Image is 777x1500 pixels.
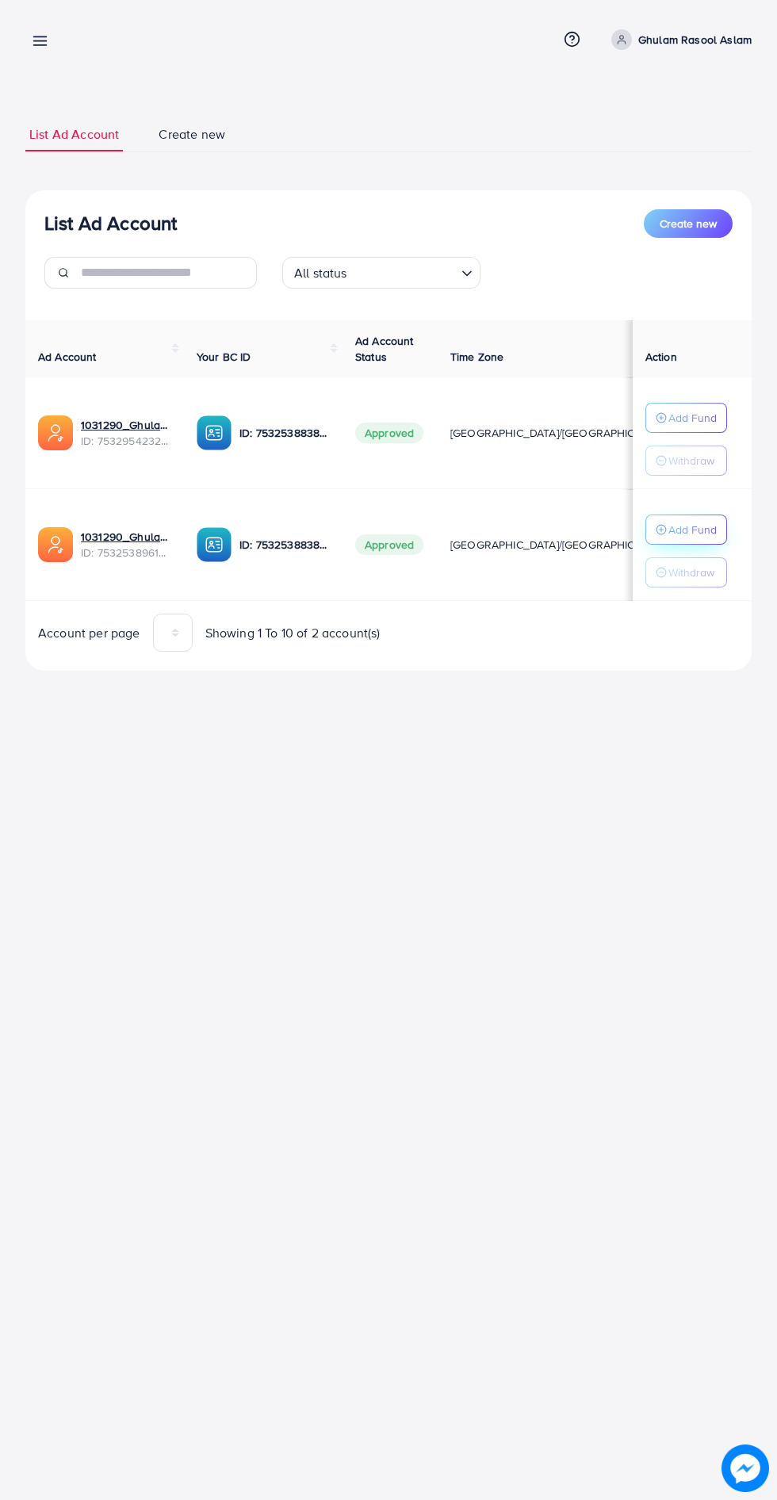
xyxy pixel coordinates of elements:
[660,216,717,232] span: Create new
[81,433,171,449] span: ID: 7532954232266326017
[645,515,727,545] button: Add Fund
[29,125,119,143] span: List Ad Account
[355,534,423,555] span: Approved
[38,527,73,562] img: ic-ads-acc.e4c84228.svg
[197,527,232,562] img: ic-ba-acc.ded83a64.svg
[197,349,251,365] span: Your BC ID
[638,30,752,49] p: Ghulam Rasool Aslam
[205,624,381,642] span: Showing 1 To 10 of 2 account(s)
[645,446,727,476] button: Withdraw
[668,408,717,427] p: Add Fund
[605,29,752,50] a: Ghulam Rasool Aslam
[355,333,414,365] span: Ad Account Status
[44,212,177,235] h3: List Ad Account
[644,209,733,238] button: Create new
[668,563,714,582] p: Withdraw
[645,403,727,433] button: Add Fund
[159,125,225,143] span: Create new
[38,624,140,642] span: Account per page
[81,417,171,433] a: 1031290_Ghulam Rasool Aslam 2_1753902599199
[352,258,455,285] input: Search for option
[81,529,171,545] a: 1031290_Ghulam Rasool Aslam_1753805901568
[81,529,171,561] div: <span class='underline'>1031290_Ghulam Rasool Aslam_1753805901568</span></br>7532538961244635153
[668,451,714,470] p: Withdraw
[81,545,171,561] span: ID: 7532538961244635153
[355,423,423,443] span: Approved
[239,535,330,554] p: ID: 7532538838637019152
[450,537,671,553] span: [GEOGRAPHIC_DATA]/[GEOGRAPHIC_DATA]
[450,349,503,365] span: Time Zone
[38,415,73,450] img: ic-ads-acc.e4c84228.svg
[721,1445,769,1492] img: image
[197,415,232,450] img: ic-ba-acc.ded83a64.svg
[282,257,480,289] div: Search for option
[450,425,671,441] span: [GEOGRAPHIC_DATA]/[GEOGRAPHIC_DATA]
[38,349,97,365] span: Ad Account
[239,423,330,442] p: ID: 7532538838637019152
[291,262,350,285] span: All status
[645,349,677,365] span: Action
[645,557,727,587] button: Withdraw
[81,417,171,450] div: <span class='underline'>1031290_Ghulam Rasool Aslam 2_1753902599199</span></br>7532954232266326017
[668,520,717,539] p: Add Fund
